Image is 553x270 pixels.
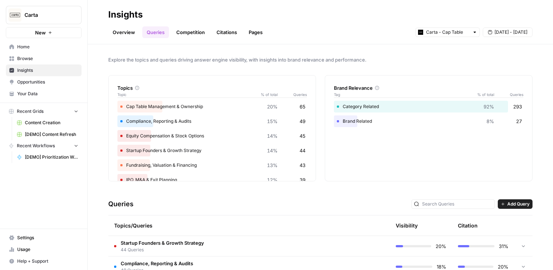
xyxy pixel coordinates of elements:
[6,76,82,88] a: Opportunities
[300,103,305,110] span: 65
[172,26,209,38] a: Competition
[494,92,523,97] span: Queries
[334,84,523,92] div: Brand Relevance
[516,118,522,125] span: 27
[117,92,256,97] span: Topic
[300,176,305,184] span: 39
[17,143,55,149] span: Recent Workflows
[267,162,278,169] span: 13%
[6,232,82,244] a: Settings
[494,29,527,36] span: [DATE] - [DATE]
[513,103,522,110] span: 293
[6,244,82,255] a: Usage
[483,27,533,37] button: [DATE] - [DATE]
[422,200,492,208] input: Search Queries
[267,103,278,110] span: 20%
[6,64,82,76] a: Insights
[117,84,307,92] div: Topics
[244,26,267,38] a: Pages
[17,55,78,62] span: Browse
[114,215,322,236] div: Topics/Queries
[108,199,133,209] h3: Queries
[35,29,46,36] span: New
[278,92,307,97] span: Queries
[458,215,478,236] div: Citation
[212,26,241,38] a: Citations
[6,27,82,38] button: New
[396,222,418,229] div: Visibility
[267,176,278,184] span: 12%
[25,11,69,19] span: Carta
[17,108,44,115] span: Recent Grids
[17,258,78,265] span: Help + Support
[121,239,204,247] span: Startup Founders & Growth Strategy
[14,117,82,129] a: Content Creation
[334,92,472,97] span: Tag
[300,132,305,140] span: 45
[300,118,305,125] span: 49
[6,255,82,267] button: Help + Support
[25,154,78,160] span: [DEMO] Prioritization Workflow for creation
[25,131,78,138] span: [DEMO] Content Refresh
[484,103,494,110] span: 92%
[108,9,143,21] div: Insights
[334,101,523,112] div: Category Related
[498,199,533,209] button: Add Query
[6,140,82,151] button: Recent Workflows
[17,79,78,85] span: Opportunities
[17,67,78,74] span: Insights
[267,118,278,125] span: 15%
[17,246,78,253] span: Usage
[117,115,307,127] div: Compliance, Reporting & Audits
[267,132,278,140] span: 14%
[14,151,82,163] a: [DEMO] Prioritization Workflow for creation
[6,6,82,24] button: Workspace: Carta
[6,53,82,64] a: Browse
[507,201,530,207] span: Add Query
[142,26,169,38] a: Queries
[108,26,139,38] a: Overview
[300,147,305,154] span: 44
[117,130,307,142] div: Equity Compensation & Stock Options
[267,147,278,154] span: 14%
[25,119,78,126] span: Content Creation
[117,174,307,186] div: IPO, M&A & Exit Planning
[117,159,307,171] div: Fundraising, Valuation & Financing
[121,247,204,253] span: 44 Queries
[117,145,307,156] div: Startup Founders & Growth Strategy
[108,56,533,63] span: Explore the topics and queries driving answer engine visibility, with insights into brand relevan...
[436,243,446,250] span: 20%
[17,44,78,50] span: Home
[334,115,523,127] div: Brand Related
[426,29,469,36] input: Carta - Cap Table
[472,92,494,97] span: % of total
[17,234,78,241] span: Settings
[17,90,78,97] span: Your Data
[6,88,82,100] a: Your Data
[486,118,494,125] span: 8%
[256,92,278,97] span: % of total
[6,106,82,117] button: Recent Grids
[117,101,307,112] div: Cap Table Management & Ownership
[14,129,82,140] a: [DEMO] Content Refresh
[121,260,193,267] span: Compliance, Reporting & Audits
[6,41,82,53] a: Home
[300,162,305,169] span: 43
[8,8,22,22] img: Carta Logo
[499,243,508,250] span: 31%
